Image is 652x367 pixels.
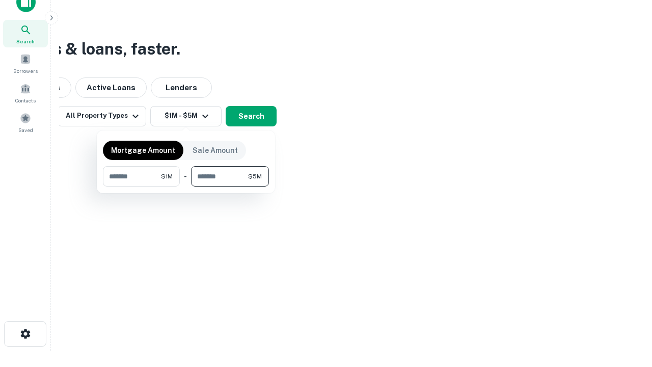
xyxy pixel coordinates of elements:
[193,145,238,156] p: Sale Amount
[184,166,187,187] div: -
[161,172,173,181] span: $1M
[601,285,652,334] iframe: Chat Widget
[111,145,175,156] p: Mortgage Amount
[248,172,262,181] span: $5M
